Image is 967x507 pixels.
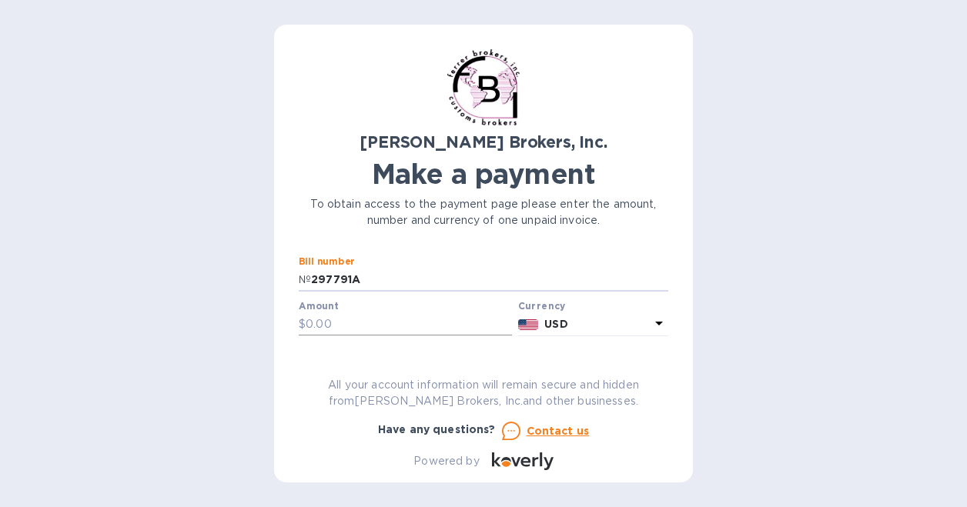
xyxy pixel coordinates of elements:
[299,272,311,288] p: №
[299,346,370,355] label: Business name
[299,158,668,190] h1: Make a payment
[299,258,354,267] label: Bill number
[378,423,496,435] b: Have any questions?
[299,377,668,409] p: All your account information will remain secure and hidden from [PERSON_NAME] Brokers, Inc. and o...
[360,132,607,152] b: [PERSON_NAME] Brokers, Inc.
[311,269,668,292] input: Enter bill number
[299,316,306,332] p: $
[306,313,512,336] input: 0.00
[299,302,338,311] label: Amount
[518,300,566,312] b: Currency
[527,425,590,437] u: Contact us
[299,196,668,228] p: To obtain access to the payment page please enter the amount, number and currency of one unpaid i...
[518,319,539,330] img: USD
[544,318,567,330] b: USD
[413,453,479,469] p: Powered by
